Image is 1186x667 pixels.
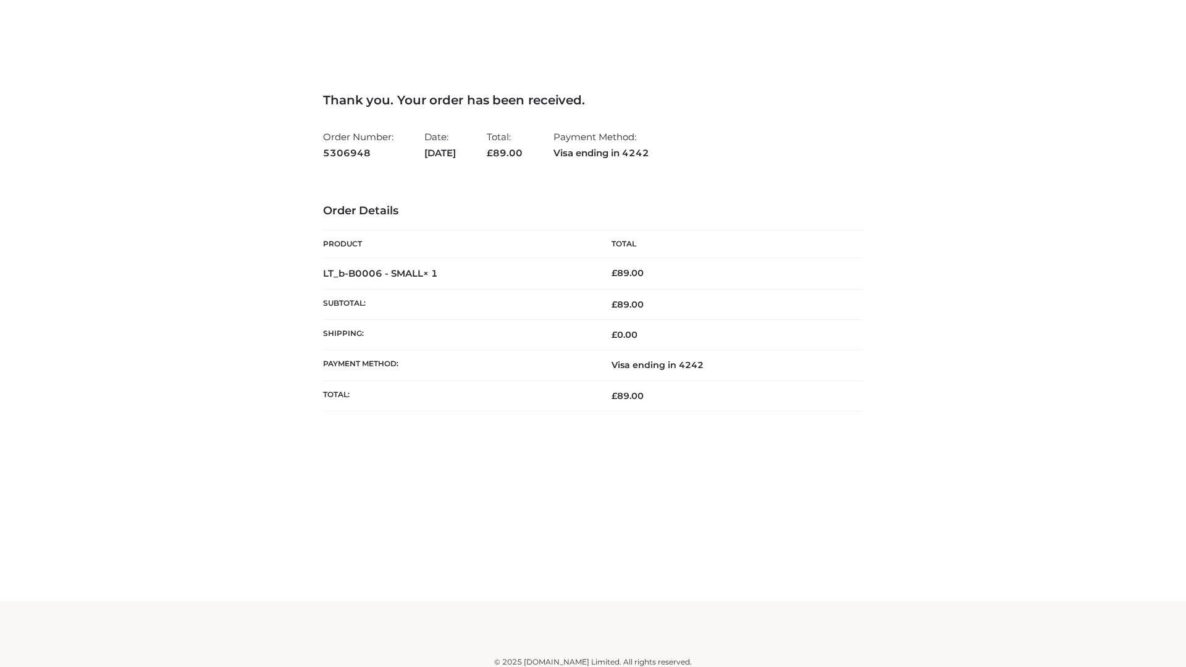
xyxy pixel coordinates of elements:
span: £ [612,329,617,340]
li: Payment Method: [553,126,649,164]
span: £ [612,390,617,401]
bdi: 0.00 [612,329,637,340]
li: Total: [487,126,523,164]
li: Order Number: [323,126,393,164]
th: Product [323,230,593,258]
span: £ [612,267,617,279]
strong: × 1 [423,267,438,279]
h3: Order Details [323,204,863,218]
bdi: 89.00 [612,267,644,279]
span: £ [612,299,617,310]
strong: 5306948 [323,145,393,161]
strong: LT_b-B0006 - SMALL [323,267,438,279]
h3: Thank you. Your order has been received. [323,93,863,107]
th: Subtotal: [323,289,593,319]
th: Total: [323,380,593,411]
th: Total [593,230,863,258]
span: £ [487,147,493,159]
th: Payment method: [323,350,593,380]
th: Shipping: [323,320,593,350]
span: 89.00 [612,390,644,401]
span: 89.00 [612,299,644,310]
li: Date: [424,126,456,164]
strong: [DATE] [424,145,456,161]
span: 89.00 [487,147,523,159]
td: Visa ending in 4242 [593,350,863,380]
strong: Visa ending in 4242 [553,145,649,161]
